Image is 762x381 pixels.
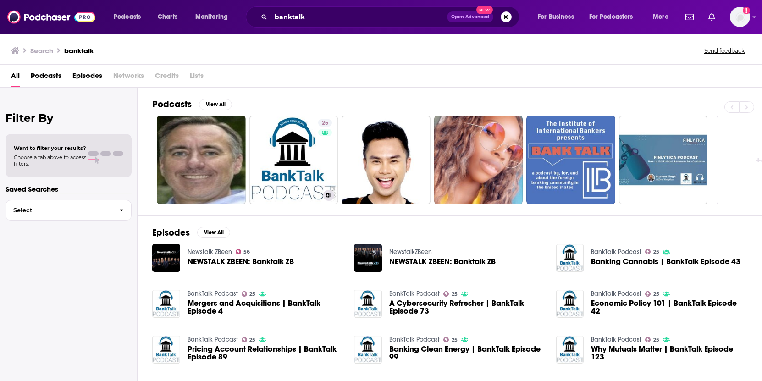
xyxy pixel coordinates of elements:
[730,7,750,27] img: User Profile
[389,345,545,361] span: Banking Clean Energy | BankTalk Episode 99
[6,185,132,193] p: Saved Searches
[14,145,86,151] span: Want to filter your results?
[645,291,659,297] a: 25
[249,338,255,342] span: 25
[591,258,740,265] a: Banking Cannabis | BankTalk Episode 43
[152,336,180,364] img: Pricing Account Relationships | BankTalk Episode 89
[322,119,328,128] span: 25
[591,248,641,256] a: BankTalk Podcast
[556,244,584,272] img: Banking Cannabis | BankTalk Episode 43
[591,336,641,343] a: BankTalk Podcast
[743,7,750,14] svg: Add a profile image
[152,244,180,272] img: NEWSTALK ZBEEN: Banktalk ZB
[242,291,256,297] a: 25
[653,338,659,342] span: 25
[72,68,102,87] a: Episodes
[653,11,668,23] span: More
[188,336,238,343] a: BankTalk Podcast
[730,7,750,27] button: Show profile menu
[30,46,53,55] h3: Search
[730,7,750,27] span: Logged in as ellerylsmith123
[653,292,659,296] span: 25
[452,292,458,296] span: 25
[152,227,230,238] a: EpisodesView All
[190,68,204,87] span: Lists
[389,299,545,315] a: A Cybersecurity Refresher | BankTalk Episode 73
[271,10,447,24] input: Search podcasts, credits, & more...
[682,9,697,25] a: Show notifications dropdown
[152,10,183,24] a: Charts
[188,258,294,265] a: NEWSTALK ZBEEN: Banktalk ZB
[389,336,440,343] a: BankTalk Podcast
[443,291,458,297] a: 25
[354,244,382,272] img: NEWSTALK ZBEEN: Banktalk ZB
[646,10,680,24] button: open menu
[645,337,659,342] a: 25
[152,99,232,110] a: PodcastsView All
[197,227,230,238] button: View All
[242,337,256,342] a: 25
[451,15,489,19] span: Open Advanced
[6,111,132,125] h2: Filter By
[701,47,747,55] button: Send feedback
[253,191,320,199] h3: BankTalk Podcast
[31,68,61,87] a: Podcasts
[152,227,190,238] h2: Episodes
[236,249,250,254] a: 56
[538,11,574,23] span: For Business
[189,10,240,24] button: open menu
[243,250,250,254] span: 56
[591,290,641,298] a: BankTalk Podcast
[155,68,179,87] span: Credits
[589,11,633,23] span: For Podcasters
[318,119,332,127] a: 25
[556,336,584,364] img: Why Mutuals Matter | BankTalk Episode 123
[7,8,95,26] img: Podchaser - Follow, Share and Rate Podcasts
[645,249,659,254] a: 25
[188,290,238,298] a: BankTalk Podcast
[591,345,747,361] a: Why Mutuals Matter | BankTalk Episode 123
[556,290,584,318] img: Economic Policy 101 | BankTalk Episode 42
[447,11,493,22] button: Open AdvancedNew
[249,116,338,204] a: 25BankTalk Podcast
[354,290,382,318] img: A Cybersecurity Refresher | BankTalk Episode 73
[591,299,747,315] a: Economic Policy 101 | BankTalk Episode 42
[14,154,86,167] span: Choose a tab above to access filters.
[199,99,232,110] button: View All
[114,11,141,23] span: Podcasts
[188,299,343,315] a: Mergers and Acquisitions | BankTalk Episode 4
[6,207,112,213] span: Select
[354,336,382,364] img: Banking Clean Energy | BankTalk Episode 99
[152,290,180,318] img: Mergers and Acquisitions | BankTalk Episode 4
[254,6,528,28] div: Search podcasts, credits, & more...
[476,6,493,14] span: New
[653,250,659,254] span: 25
[11,68,20,87] a: All
[389,248,432,256] a: NewstalkZBeen
[583,10,646,24] button: open menu
[188,345,343,361] a: Pricing Account Relationships | BankTalk Episode 89
[389,258,496,265] a: NEWSTALK ZBEEN: Banktalk ZB
[64,46,94,55] h3: banktalk
[705,9,719,25] a: Show notifications dropdown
